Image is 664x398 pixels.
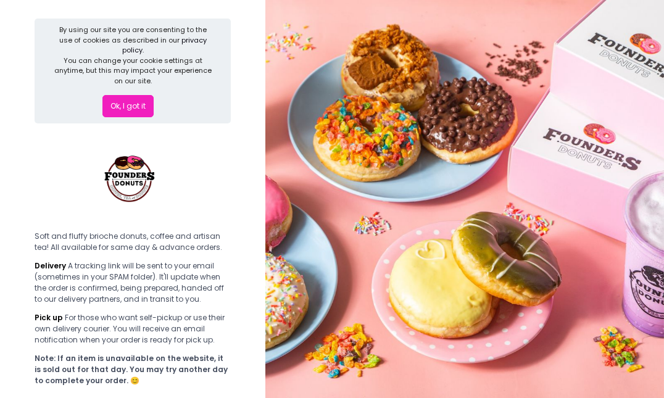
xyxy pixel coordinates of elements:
div: By using our site you are consenting to the use of cookies as described in our You can change you... [54,25,212,86]
div: A tracking link will be sent to your email (sometimes in your SPAM folder). It'll update when the... [35,260,231,305]
b: Delivery [35,260,66,271]
div: Soft and fluffy brioche donuts, coffee and artisan tea! All available for same day & advance orders. [35,231,231,253]
div: Note: If an item is unavailable on the website, it is sold out for that day. You may try another ... [35,353,231,386]
b: Pick up [35,312,63,323]
div: For those who want self-pickup or use their own delivery courier. You will receive an email notif... [35,312,231,346]
a: privacy policy. [122,35,207,56]
img: Founders Donuts [85,131,177,223]
button: Ok, I got it [102,95,154,117]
